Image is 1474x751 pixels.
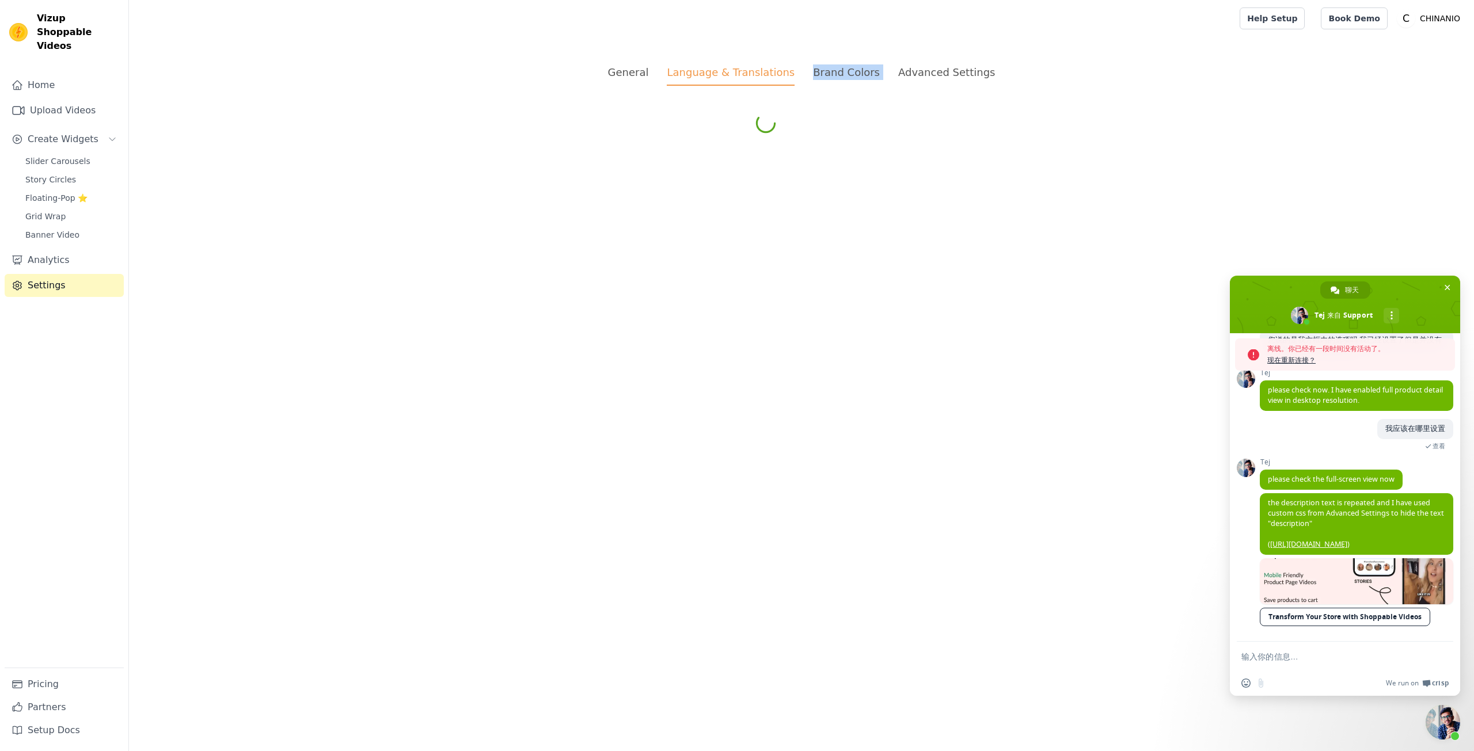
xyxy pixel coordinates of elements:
[1403,13,1410,24] text: C
[25,155,90,167] span: Slider Carousels
[1268,498,1444,549] span: the description text is repeated and I have used custom css from Advanced Settings to hide the te...
[1260,369,1453,377] span: Tej
[1241,651,1423,662] textarea: 输入你的信息…
[5,74,124,97] a: Home
[1432,678,1449,688] span: Crisp
[1433,442,1445,450] span: 查看
[28,132,98,146] span: Create Widgets
[5,719,124,742] a: Setup Docs
[1426,705,1460,739] div: 关闭聊天
[1345,281,1359,299] span: 聊天
[18,208,124,224] a: Grid Wrap
[18,227,124,243] a: Banner Video
[5,673,124,696] a: Pricing
[1267,343,1449,354] span: 离线。你已经有一段时间没有活动了。
[1260,608,1430,626] a: Transform Your Store with Shoppable Videos
[813,64,880,80] div: Brand Colors
[1385,424,1445,433] span: 我应该在哪里设置
[5,274,124,297] a: Settings
[1260,458,1403,466] span: Tej
[1240,7,1305,29] a: Help Setup
[608,64,649,80] div: General
[1384,308,1399,323] div: 更多频道
[1415,8,1465,29] p: CHINANIO
[1241,678,1251,688] span: 插入表情符号
[1268,474,1395,484] span: please check the full-screen view now
[1321,7,1387,29] a: Book Demo
[667,64,795,86] div: Language & Translations
[5,249,124,272] a: Analytics
[18,153,124,169] a: Slider Carousels
[1386,678,1419,688] span: We run on
[898,64,995,80] div: Advanced Settings
[1270,539,1347,549] a: [URL][DOMAIN_NAME]
[1441,281,1453,293] span: 关闭聊天
[25,192,88,204] span: Floating-Pop ⭐
[25,174,76,185] span: Story Circles
[1320,281,1370,299] div: 聊天
[25,211,66,222] span: Grid Wrap
[18,190,124,206] a: Floating-Pop ⭐
[1267,354,1449,366] span: 现在重新连接？
[5,696,124,719] a: Partners
[18,171,124,188] a: Story Circles
[5,99,124,122] a: Upload Videos
[1386,678,1449,688] a: We run onCrisp
[5,128,124,151] button: Create Widgets
[9,23,28,41] img: Vizup
[25,229,79,241] span: Banner Video
[1268,385,1443,405] span: please check now. I have enabled full product detail view in desktop resolution.
[37,12,119,53] span: Vizup Shoppable Videos
[1268,335,1442,355] span: 您说的是我方框内的选项吗 我已经设置了但是并没有点击视频就会出现商品详情
[1397,8,1465,29] button: C CHINANIO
